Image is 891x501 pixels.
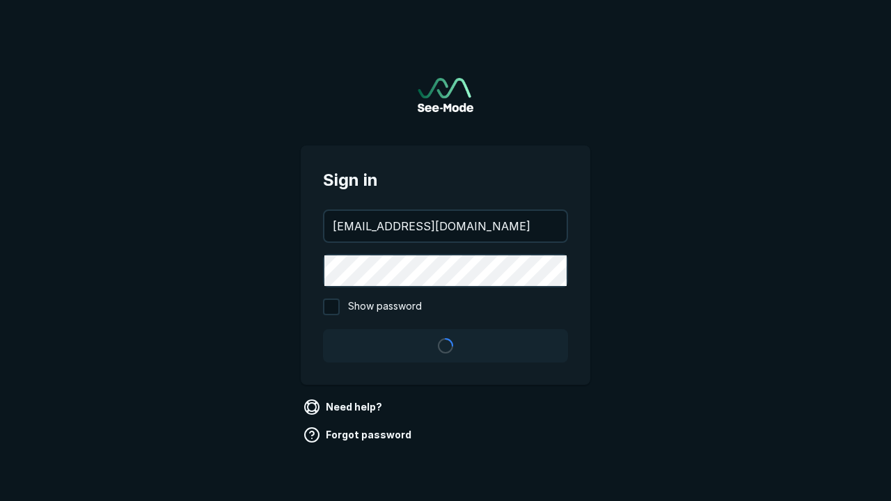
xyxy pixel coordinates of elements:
a: Go to sign in [418,78,473,112]
span: Sign in [323,168,568,193]
a: Need help? [301,396,388,418]
a: Forgot password [301,424,417,446]
span: Show password [348,299,422,315]
input: your@email.com [324,211,567,241]
img: See-Mode Logo [418,78,473,112]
